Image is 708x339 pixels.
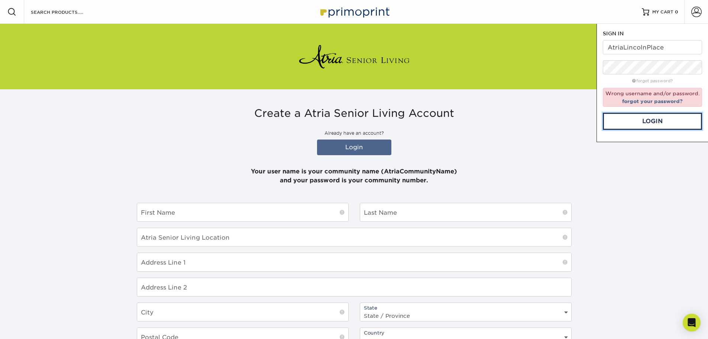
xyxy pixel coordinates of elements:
a: Login [603,113,702,130]
a: forgot your password? [622,98,683,104]
p: Already have an account? [137,130,572,137]
span: SIGN IN [603,31,624,36]
a: Login [317,140,391,155]
img: Primoprint [317,4,391,20]
input: SEARCH PRODUCTS..... [30,7,103,16]
p: Your user name is your community name (AtriaCommunityName) and your password is your community nu... [137,158,572,185]
a: forgot password? [632,79,673,83]
input: Email [603,40,702,54]
img: Atria Senior Living [298,42,410,71]
div: Wrong username and/or password. [603,88,702,107]
div: Open Intercom Messenger [683,314,701,332]
span: MY CART [652,9,673,15]
span: 0 [675,9,678,15]
h3: Create a Atria Senior Living Account [137,107,572,120]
